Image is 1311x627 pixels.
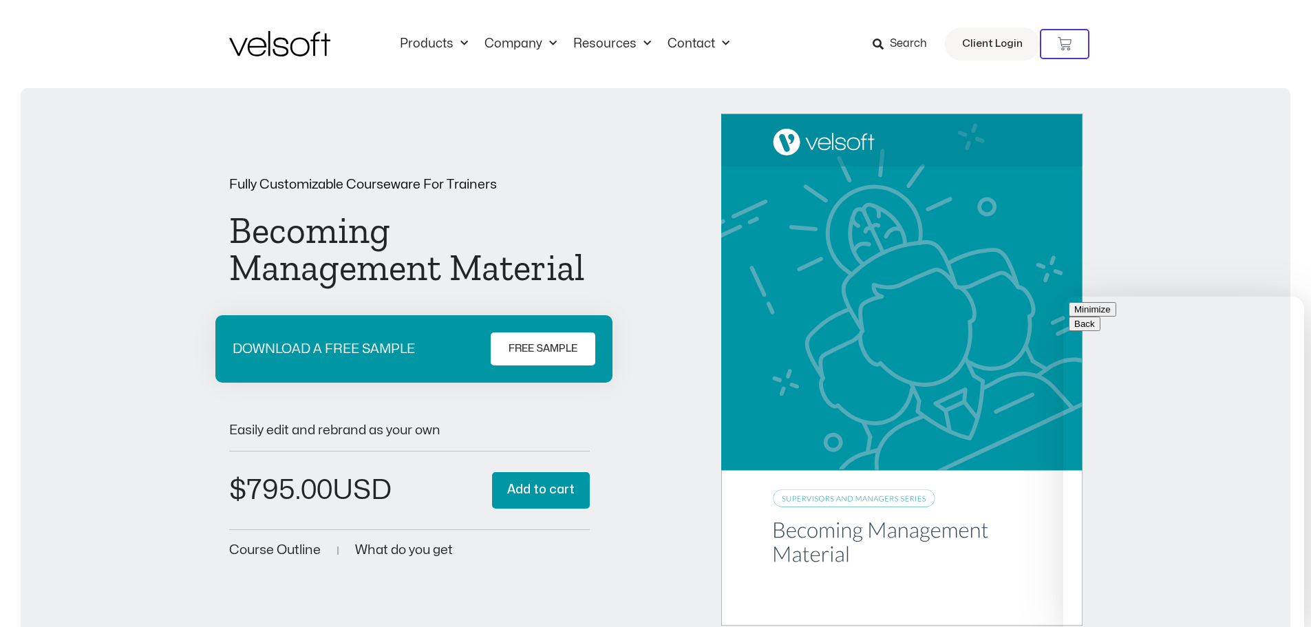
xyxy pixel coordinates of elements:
[229,178,590,191] p: Fully Customizable Courseware For Trainers
[229,31,330,56] img: Velsoft Training Materials
[945,28,1040,61] a: Client Login
[492,472,590,509] button: Add to cart
[509,341,577,357] span: FREE SAMPLE
[565,36,659,52] a: ResourcesMenu Toggle
[659,36,738,52] a: ContactMenu Toggle
[355,544,453,557] a: What do you get
[229,477,246,504] span: $
[229,477,332,504] bdi: 795.00
[890,35,927,53] span: Search
[1063,297,1304,627] iframe: chat widget
[392,36,476,52] a: ProductsMenu Toggle
[392,36,738,52] nav: Menu
[233,343,415,356] p: DOWNLOAD A FREE SAMPLE
[873,32,937,56] a: Search
[491,332,595,365] a: FREE SAMPLE
[229,212,590,286] h1: Becoming Management Material
[229,424,590,437] p: Easily edit and rebrand as your own
[721,114,1083,626] img: Second Product Image
[476,36,565,52] a: CompanyMenu Toggle
[229,544,321,557] a: Course Outline
[962,35,1023,53] span: Client Login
